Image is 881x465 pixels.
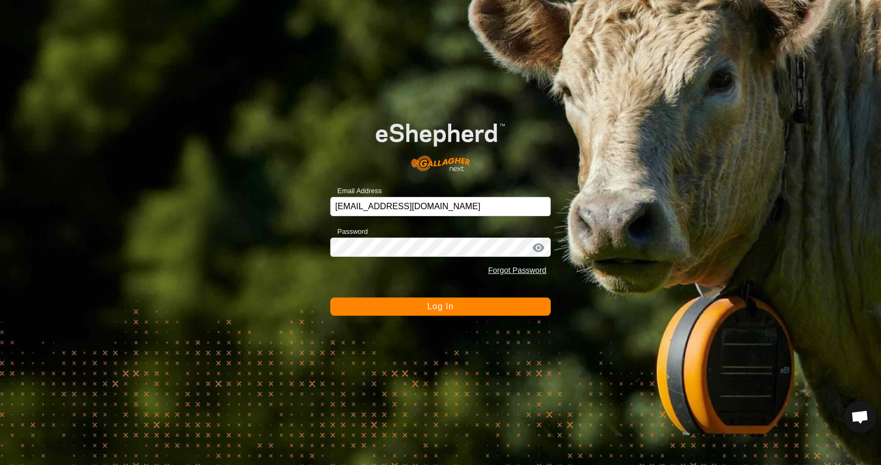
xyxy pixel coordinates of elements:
div: Open chat [844,401,876,433]
a: Forgot Password [488,266,546,275]
input: Email Address [330,197,551,216]
button: Log In [330,298,551,316]
img: E-shepherd Logo [352,105,528,180]
label: Email Address [330,186,382,196]
span: Log In [427,302,453,311]
label: Password [330,226,368,237]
